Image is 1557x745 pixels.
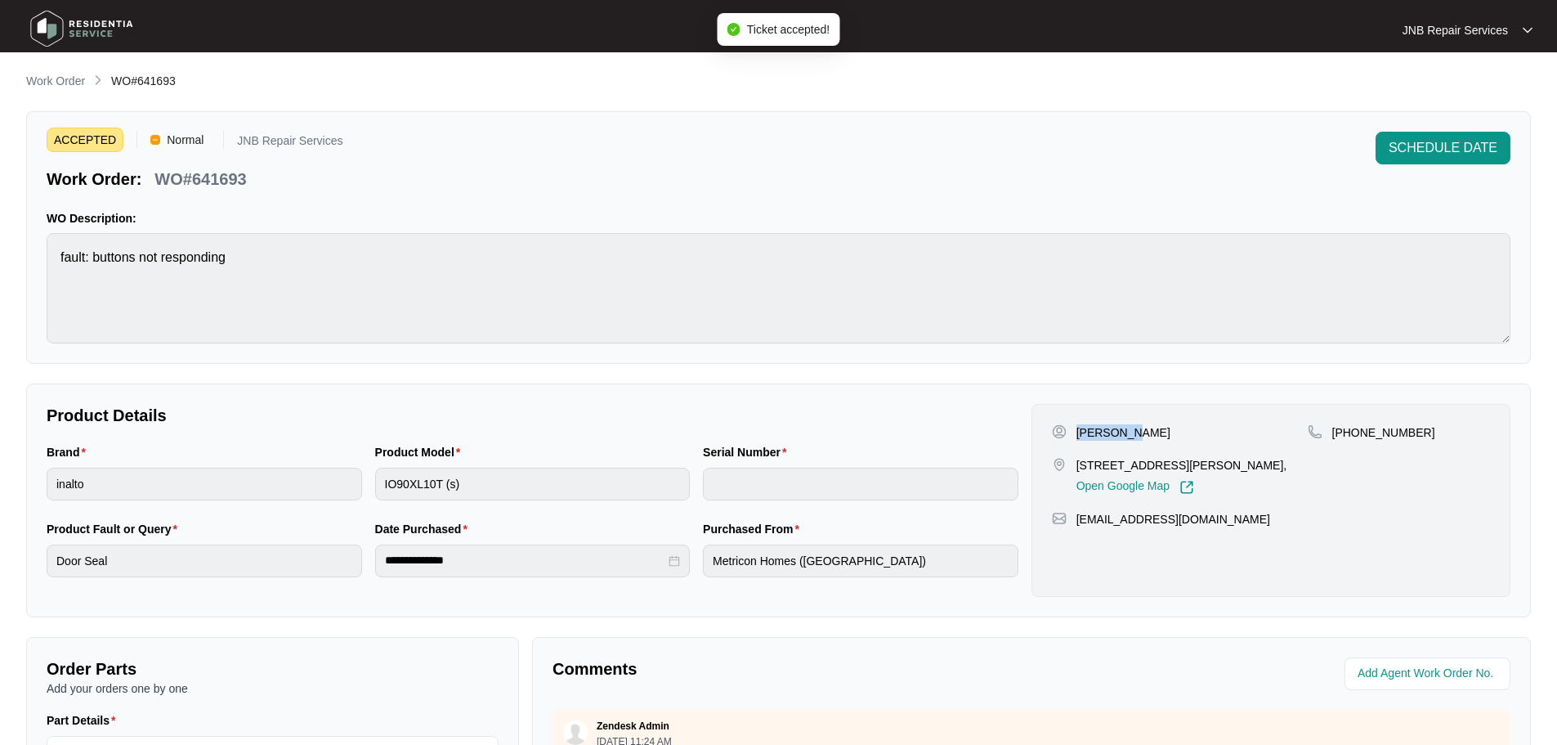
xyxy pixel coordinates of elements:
label: Date Purchased [375,521,474,537]
a: Work Order [23,73,88,91]
p: Order Parts [47,657,499,680]
a: Open Google Map [1076,480,1194,495]
label: Brand [47,444,92,460]
input: Product Fault or Query [47,545,362,577]
img: map-pin [1052,457,1067,472]
p: [PHONE_NUMBER] [1332,424,1435,441]
img: map-pin [1308,424,1322,439]
p: Add your orders one by one [47,680,499,697]
input: Purchased From [703,545,1018,577]
span: SCHEDULE DATE [1389,138,1497,158]
label: Product Model [375,444,468,460]
p: JNB Repair Services [1403,22,1508,38]
input: Date Purchased [385,552,666,569]
input: Serial Number [703,468,1018,500]
img: Vercel Logo [150,135,160,145]
img: residentia service logo [25,4,139,53]
textarea: fault: buttons not responding [47,233,1510,343]
img: user-pin [1052,424,1067,439]
input: Product Model [375,468,691,500]
label: Part Details [47,712,123,729]
input: Add Agent Work Order No. [1358,664,1501,684]
button: SCHEDULE DATE [1376,132,1510,164]
p: [PERSON_NAME] [1076,424,1170,441]
img: Link-External [1179,480,1194,495]
img: user.svg [563,720,588,745]
p: Comments [553,657,1020,680]
span: Normal [160,128,210,152]
p: Work Order [26,73,85,89]
p: JNB Repair Services [237,135,342,152]
p: Product Details [47,404,1018,427]
img: map-pin [1052,511,1067,526]
label: Product Fault or Query [47,521,184,537]
span: Ticket accepted! [747,23,830,36]
label: Purchased From [703,521,806,537]
img: dropdown arrow [1523,26,1532,34]
input: Brand [47,468,362,500]
span: WO#641693 [111,74,176,88]
img: chevron-right [92,74,105,87]
label: Serial Number [703,444,793,460]
span: check-circle [727,23,740,36]
p: WO#641693 [154,168,246,191]
p: WO Description: [47,210,1510,227]
p: Zendesk Admin [597,720,669,733]
p: Work Order: [47,168,141,191]
p: [STREET_ADDRESS][PERSON_NAME], [1076,457,1287,473]
span: ACCEPTED [47,128,123,152]
p: [EMAIL_ADDRESS][DOMAIN_NAME] [1076,511,1270,527]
